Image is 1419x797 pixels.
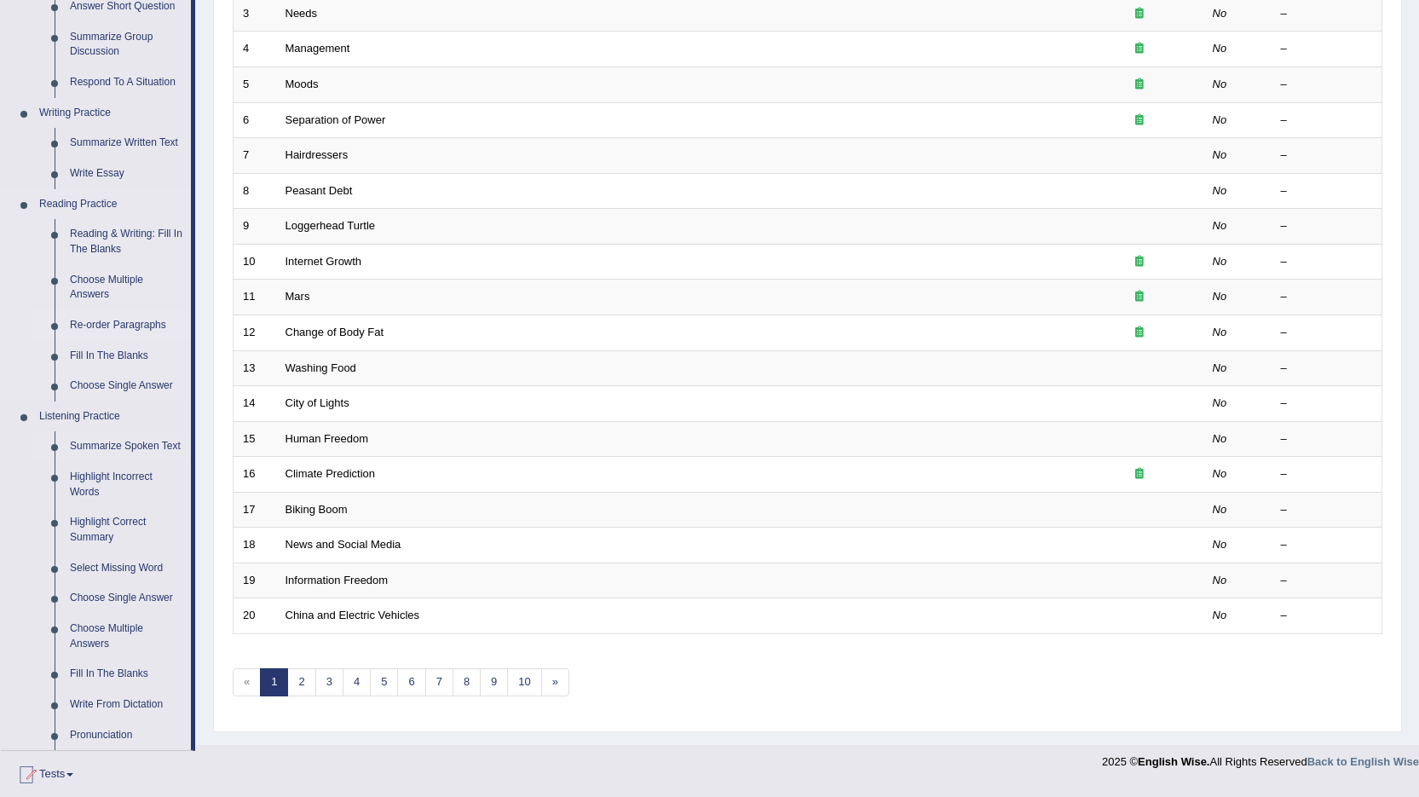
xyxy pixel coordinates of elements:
div: Exam occurring question [1085,6,1194,22]
a: Biking Boom [286,503,348,516]
td: 11 [234,280,276,315]
a: Loggerhead Turtle [286,219,376,232]
div: Exam occurring question [1085,41,1194,57]
a: Mars [286,290,310,303]
div: – [1281,608,1373,624]
div: 2025 © All Rights Reserved [1102,745,1419,770]
td: 10 [234,244,276,280]
div: – [1281,502,1373,518]
a: Reading Practice [32,189,191,220]
a: Tests [1,751,195,794]
a: Highlight Incorrect Words [62,462,191,507]
a: Respond To A Situation [62,67,191,98]
em: No [1213,432,1227,445]
a: 8 [453,668,481,696]
a: News and Social Media [286,538,401,551]
td: 8 [234,173,276,209]
a: 3 [315,668,343,696]
td: 7 [234,138,276,174]
em: No [1213,290,1227,303]
a: China and Electric Vehicles [286,609,420,621]
div: Exam occurring question [1085,77,1194,93]
em: No [1213,396,1227,409]
a: Summarize Written Text [62,128,191,159]
a: Choose Single Answer [62,371,191,401]
em: No [1213,503,1227,516]
div: Exam occurring question [1085,113,1194,129]
a: 6 [397,668,425,696]
div: – [1281,113,1373,129]
a: Management [286,42,350,55]
a: Pronunciation [62,720,191,751]
div: Exam occurring question [1085,325,1194,341]
div: – [1281,573,1373,589]
td: 6 [234,102,276,138]
a: Information Freedom [286,574,389,586]
a: Moods [286,78,319,90]
a: Reading & Writing: Fill In The Blanks [62,219,191,264]
div: – [1281,466,1373,482]
a: » [541,668,569,696]
div: – [1281,289,1373,305]
a: Writing Practice [32,98,191,129]
div: – [1281,361,1373,377]
div: Exam occurring question [1085,289,1194,305]
a: Peasant Debt [286,184,353,197]
div: – [1281,147,1373,164]
div: – [1281,396,1373,412]
em: No [1213,326,1227,338]
em: No [1213,7,1227,20]
div: – [1281,6,1373,22]
em: No [1213,113,1227,126]
a: Washing Food [286,361,356,374]
td: 15 [234,421,276,457]
div: – [1281,254,1373,270]
td: 18 [234,528,276,563]
a: Separation of Power [286,113,386,126]
a: Write From Dictation [62,690,191,720]
div: – [1281,431,1373,448]
em: No [1213,255,1227,268]
em: No [1213,42,1227,55]
div: – [1281,77,1373,93]
em: No [1213,609,1227,621]
a: 9 [480,668,508,696]
a: 1 [260,668,288,696]
a: Change of Body Fat [286,326,384,338]
a: Summarize Spoken Text [62,431,191,462]
div: – [1281,183,1373,199]
a: Listening Practice [32,401,191,432]
td: 13 [234,350,276,386]
div: – [1281,218,1373,234]
em: No [1213,574,1227,586]
a: Write Essay [62,159,191,189]
a: Fill In The Blanks [62,341,191,372]
em: No [1213,148,1227,161]
td: 16 [234,457,276,493]
em: No [1213,361,1227,374]
a: Human Freedom [286,432,369,445]
a: Needs [286,7,318,20]
a: Climate Prediction [286,467,376,480]
a: 10 [507,668,541,696]
div: – [1281,537,1373,553]
td: 12 [234,315,276,350]
div: – [1281,325,1373,341]
a: 4 [343,668,371,696]
a: 2 [287,668,315,696]
td: 17 [234,492,276,528]
span: « [233,668,261,696]
a: 5 [370,668,398,696]
div: – [1281,41,1373,57]
td: 5 [234,67,276,103]
td: 19 [234,563,276,598]
a: Choose Single Answer [62,583,191,614]
a: Fill In The Blanks [62,659,191,690]
a: City of Lights [286,396,349,409]
div: Exam occurring question [1085,466,1194,482]
em: No [1213,78,1227,90]
a: Back to English Wise [1307,755,1419,768]
a: Hairdressers [286,148,349,161]
a: Highlight Correct Summary [62,507,191,552]
a: 7 [425,668,453,696]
